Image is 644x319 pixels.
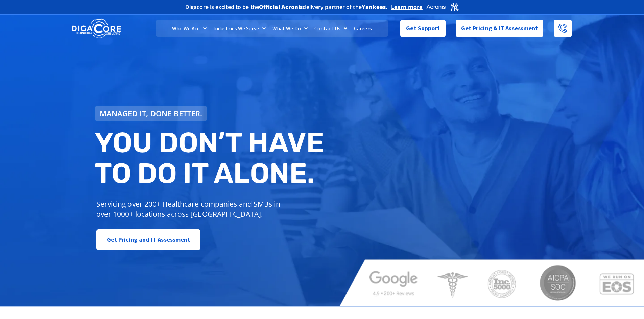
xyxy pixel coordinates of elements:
[156,20,388,37] nav: Menu
[400,20,445,37] a: Get Support
[185,4,388,10] h2: Digacore is excited to be the delivery partner of the
[107,233,190,246] span: Get Pricing and IT Assessment
[95,127,327,189] h2: You don’t have to do IT alone.
[210,20,269,37] a: Industries We Serve
[269,20,311,37] a: What We Do
[456,20,544,37] a: Get Pricing & IT Assessment
[95,106,208,121] a: Managed IT, done better.
[406,22,440,35] span: Get Support
[461,22,538,35] span: Get Pricing & IT Assessment
[72,18,121,39] img: DigaCore Technology Consulting
[100,110,202,117] span: Managed IT, done better.
[96,229,201,250] a: Get Pricing and IT Assessment
[426,2,459,12] img: Acronis
[259,3,303,11] b: Official Acronis
[96,199,285,219] p: Servicing over 200+ Healthcare companies and SMBs in over 1000+ locations across [GEOGRAPHIC_DATA].
[391,4,423,10] a: Learn more
[362,3,388,11] b: Yankees.
[311,20,351,37] a: Contact Us
[351,20,375,37] a: Careers
[169,20,210,37] a: Who We Are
